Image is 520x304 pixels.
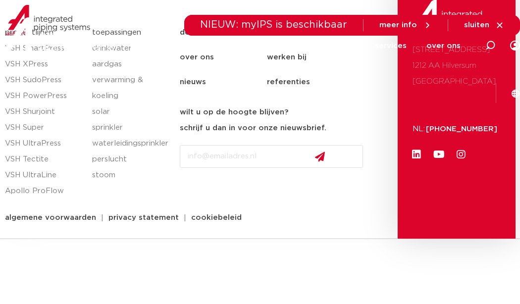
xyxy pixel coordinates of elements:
[313,27,355,65] a: downloads
[5,104,82,120] a: VSH Shurjoint
[413,121,426,137] p: NL:
[5,152,82,167] a: VSH Tectite
[180,124,326,132] strong: schrijf u dan in voor onze nieuwsbrief.
[92,72,169,104] a: verwarming & koeling
[241,27,293,65] a: toepassingen
[510,35,520,56] div: my IPS
[130,27,461,65] nav: Menu
[130,27,170,65] a: producten
[5,214,96,221] span: algemene voorwaarden
[190,27,221,65] a: markets
[267,70,354,95] a: referenties
[5,167,82,183] a: VSH UltraLine
[426,125,497,133] a: [PHONE_NUMBER]
[92,152,169,167] a: perslucht
[464,21,489,29] span: sluiten
[426,27,461,65] a: over ons
[92,167,169,183] a: stoom
[379,21,432,30] a: meer info
[180,145,363,168] input: info@emailadres.nl
[92,104,169,120] a: solar
[5,183,82,199] a: Apollo ProFlow
[101,214,186,221] a: privacy statement
[5,136,82,152] a: VSH UltraPress
[379,21,417,29] span: meer info
[200,20,347,30] span: NIEUW: myIPS is beschikbaar
[191,214,242,221] span: cookiebeleid
[180,70,267,95] a: nieuws
[5,120,82,136] a: VSH Super
[92,120,169,136] a: sprinkler
[180,108,288,116] strong: wilt u op de hoogte blijven?
[315,152,325,162] img: send.svg
[375,27,407,65] a: services
[464,21,504,30] a: sluiten
[5,72,82,88] a: VSH SudoPress
[5,88,82,104] a: VSH PowerPress
[184,214,249,221] a: cookiebeleid
[108,214,179,221] span: privacy statement
[92,136,169,152] a: waterleidingsprinkler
